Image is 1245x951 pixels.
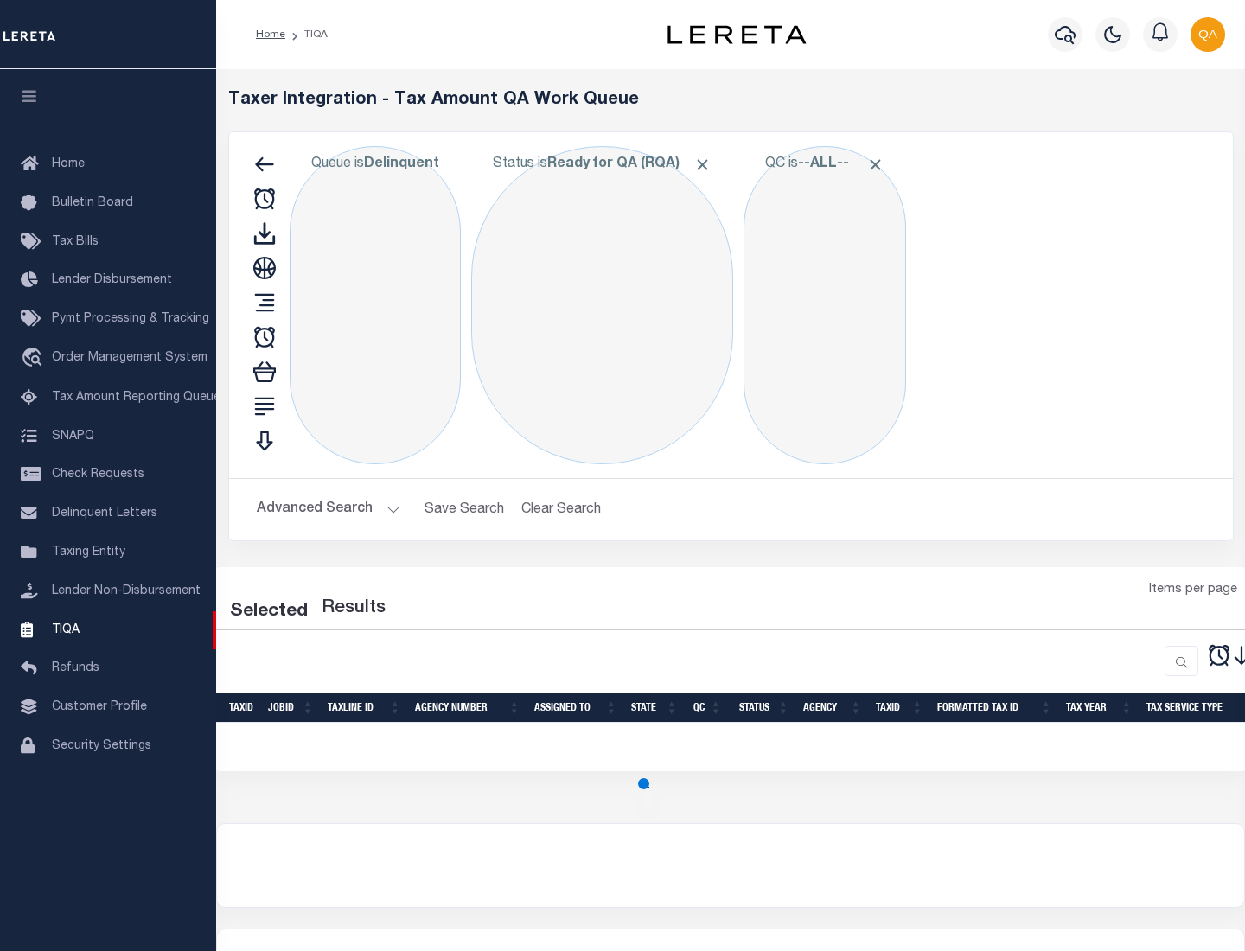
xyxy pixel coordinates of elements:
label: Results [322,595,386,622]
th: JobID [261,693,321,723]
span: Order Management System [52,352,207,364]
th: Agency Number [408,693,527,723]
span: SNAPQ [52,430,94,442]
div: Click to Edit [744,146,906,464]
span: Customer Profile [52,701,147,713]
li: TIQA [285,27,328,42]
button: Clear Search [514,493,609,527]
span: Bulletin Board [52,197,133,209]
button: Save Search [414,493,514,527]
span: Home [52,158,85,170]
span: Click to Remove [866,156,884,174]
h5: Taxer Integration - Tax Amount QA Work Queue [228,90,1234,111]
span: Check Requests [52,469,144,481]
b: Delinquent [364,157,439,171]
a: Home [256,29,285,40]
span: Pymt Processing & Tracking [52,313,209,325]
th: Assigned To [527,693,624,723]
span: Security Settings [52,740,151,752]
b: --ALL-- [798,157,849,171]
span: Lender Non-Disbursement [52,585,201,597]
i: travel_explore [21,348,48,370]
th: QC [685,693,729,723]
button: Advanced Search [257,493,400,527]
th: Formatted Tax ID [930,693,1059,723]
span: Taxing Entity [52,546,125,558]
span: Lender Disbursement [52,274,172,286]
span: Items per page [1149,581,1237,600]
img: logo-dark.svg [667,25,806,44]
th: Status [729,693,796,723]
div: Click to Edit [290,146,461,464]
th: Tax Year [1059,693,1140,723]
span: Refunds [52,662,99,674]
th: State [624,693,685,723]
th: TaxID [869,693,930,723]
div: Selected [230,598,308,626]
span: Tax Bills [52,236,99,248]
th: TaxLine ID [321,693,408,723]
span: Tax Amount Reporting Queue [52,392,220,404]
div: Click to Edit [471,146,733,464]
b: Ready for QA (RQA) [547,157,712,171]
th: TaxID [222,693,261,723]
th: Agency [796,693,869,723]
span: Delinquent Letters [52,507,157,520]
img: svg+xml;base64,PHN2ZyB4bWxucz0iaHR0cDovL3d3dy53My5vcmcvMjAwMC9zdmciIHBvaW50ZXItZXZlbnRzPSJub25lIi... [1191,17,1225,52]
span: TIQA [52,623,80,635]
span: Click to Remove [693,156,712,174]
